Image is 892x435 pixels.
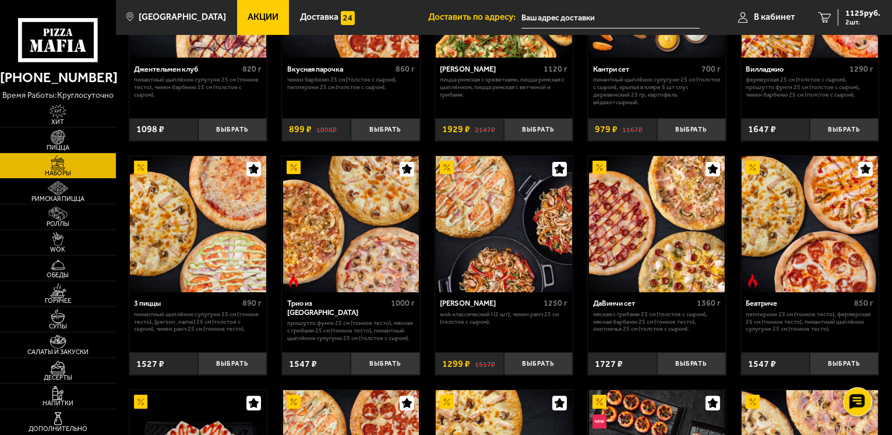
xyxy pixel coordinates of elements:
div: Джентельмен клуб [134,65,239,73]
button: Выбрать [198,352,267,375]
button: Выбрать [351,352,419,375]
img: Акционный [440,395,454,409]
span: Доставка [300,13,339,22]
span: 1250 г [544,298,568,308]
button: Выбрать [198,118,267,141]
a: АкционныйОстрое блюдоТрио из Рио [282,156,420,292]
span: 1290 г [850,64,874,74]
div: Вкусная парочка [287,65,393,73]
a: Акционный3 пиццы [129,156,267,292]
div: Беатриче [746,299,851,307]
p: Чикен Барбекю 25 см (толстое с сыром), Пепперони 25 см (толстое с сыром). [287,76,415,91]
span: 890 г [242,298,262,308]
span: 1727 ₽ [595,359,623,369]
p: Пицца Римская с креветками, Пицца Римская с цыплёнком, Пицца Римская с ветчиной и грибами. [440,76,567,98]
span: 1125 руб. [845,9,880,17]
button: Выбрать [657,352,726,375]
input: Ваш адрес доставки [521,7,700,29]
div: [PERSON_NAME] [440,65,541,73]
img: ДаВинчи сет [589,156,725,292]
span: 860 г [396,64,415,74]
img: Акционный [287,161,301,175]
p: Фермерская 25 см (толстое с сыром), Прошутто Фунги 25 см (толстое с сыром), Чикен Барбекю 25 см (... [746,76,873,98]
img: Акционный [746,161,760,175]
img: 3 пиццы [130,156,266,292]
p: Прошутто Фунги 25 см (тонкое тесто), Мясная с грибами 25 см (тонкое тесто), Пикантный цыплёнок су... [287,320,415,342]
s: 1517 ₽ [475,359,495,369]
span: 1000 г [391,298,415,308]
img: Трио из Рио [283,156,419,292]
img: Акционный [593,395,607,409]
img: Акционный [746,395,760,409]
span: Доставить по адресу: [428,13,521,22]
span: 1647 ₽ [748,125,776,134]
div: Вилладжио [746,65,847,73]
span: 700 г [701,64,721,74]
span: 1929 ₽ [442,125,470,134]
a: АкционныйОстрое блюдоБеатриче [741,156,879,292]
div: 3 пиццы [134,299,239,307]
span: В кабинет [754,13,795,22]
img: Беатриче [742,156,878,292]
a: АкционныйДаВинчи сет [588,156,726,292]
span: 2 шт. [845,19,880,26]
span: Акции [248,13,278,22]
p: Пепперони 25 см (тонкое тесто), Фермерская 25 см (тонкое тесто), Пикантный цыплёнок сулугуни 25 с... [746,311,873,333]
s: 2147 ₽ [475,125,495,134]
img: Острое блюдо [287,274,301,288]
button: Выбрать [504,118,573,141]
button: Выбрать [351,118,419,141]
span: 1098 ₽ [136,125,164,134]
p: Wok классический L (2 шт), Чикен Ранч 25 см (толстое с сыром). [440,311,567,326]
img: Акционный [287,395,301,409]
img: Акционный [593,161,607,175]
img: Акционный [134,161,148,175]
span: 1527 ₽ [136,359,164,369]
a: АкционныйВилла Капри [435,156,573,292]
s: 1167 ₽ [622,125,643,134]
span: 850 г [855,298,874,308]
span: 1547 ₽ [289,359,317,369]
img: Новинка [593,415,607,429]
img: 15daf4d41897b9f0e9f617042186c801.svg [341,11,355,25]
span: 1547 ₽ [748,359,776,369]
span: 899 ₽ [289,125,312,134]
img: Акционный [440,161,454,175]
span: [GEOGRAPHIC_DATA] [139,13,226,22]
img: Акционный [134,395,148,409]
img: Острое блюдо [746,274,760,288]
span: 1120 г [544,64,568,74]
p: Пикантный цыплёнок сулугуни 25 см (тонкое тесто), [PERSON_NAME] 25 см (толстое с сыром), Чикен Ра... [134,311,262,333]
button: Выбрать [810,118,879,141]
p: Мясная с грибами 25 см (толстое с сыром), Мясная Барбекю 25 см (тонкое тесто), Охотничья 25 см (т... [593,311,721,333]
p: Пикантный цыплёнок сулугуни 25 см (толстое с сыром), крылья в кляре 5 шт соус деревенский 25 гр, ... [593,76,721,106]
span: 979 ₽ [595,125,618,134]
div: [PERSON_NAME] [440,299,541,307]
span: 820 г [242,64,262,74]
img: Вилла Капри [436,156,572,292]
button: Выбрать [504,352,573,375]
div: ДаВинчи сет [593,299,694,307]
span: 1360 г [697,298,721,308]
div: Кантри сет [593,65,699,73]
s: 1098 ₽ [316,125,337,134]
span: 1299 ₽ [442,359,470,369]
button: Выбрать [810,352,879,375]
p: Пикантный цыплёнок сулугуни 25 см (тонкое тесто), Чикен Барбекю 25 см (толстое с сыром). [134,76,262,98]
div: Трио из [GEOGRAPHIC_DATA] [287,299,388,317]
button: Выбрать [657,118,726,141]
